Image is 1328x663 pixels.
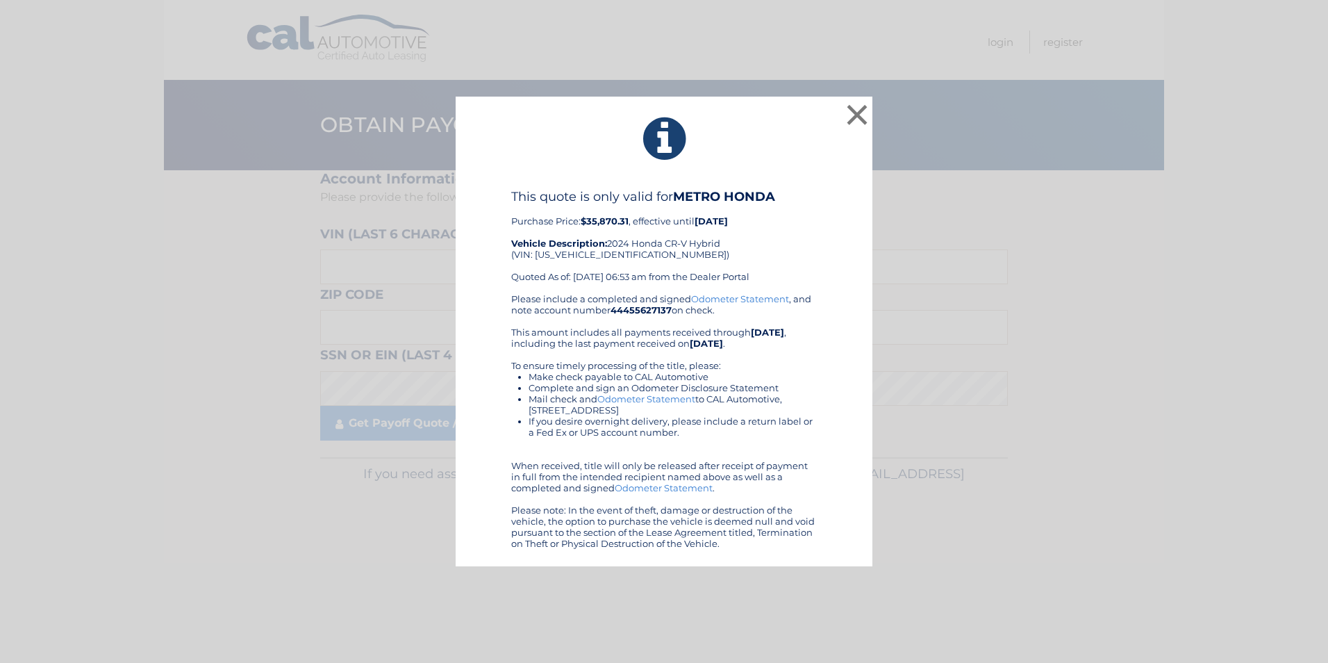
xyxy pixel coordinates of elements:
button: × [843,101,871,129]
li: If you desire overnight delivery, please include a return label or a Fed Ex or UPS account number. [529,416,817,438]
div: Please include a completed and signed , and note account number on check. This amount includes al... [511,293,817,549]
b: [DATE] [690,338,723,349]
strong: Vehicle Description: [511,238,607,249]
a: Odometer Statement [691,293,789,304]
div: Purchase Price: , effective until 2024 Honda CR-V Hybrid (VIN: [US_VEHICLE_IDENTIFICATION_NUMBER]... [511,189,817,293]
b: METRO HONDA [673,189,775,204]
h4: This quote is only valid for [511,189,817,204]
li: Complete and sign an Odometer Disclosure Statement [529,382,817,393]
b: 44455627137 [611,304,672,316]
li: Mail check and to CAL Automotive, [STREET_ADDRESS] [529,393,817,416]
b: [DATE] [695,215,728,227]
a: Odometer Statement [597,393,695,404]
b: $35,870.31 [581,215,629,227]
li: Make check payable to CAL Automotive [529,371,817,382]
a: Odometer Statement [615,482,713,493]
b: [DATE] [751,327,784,338]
